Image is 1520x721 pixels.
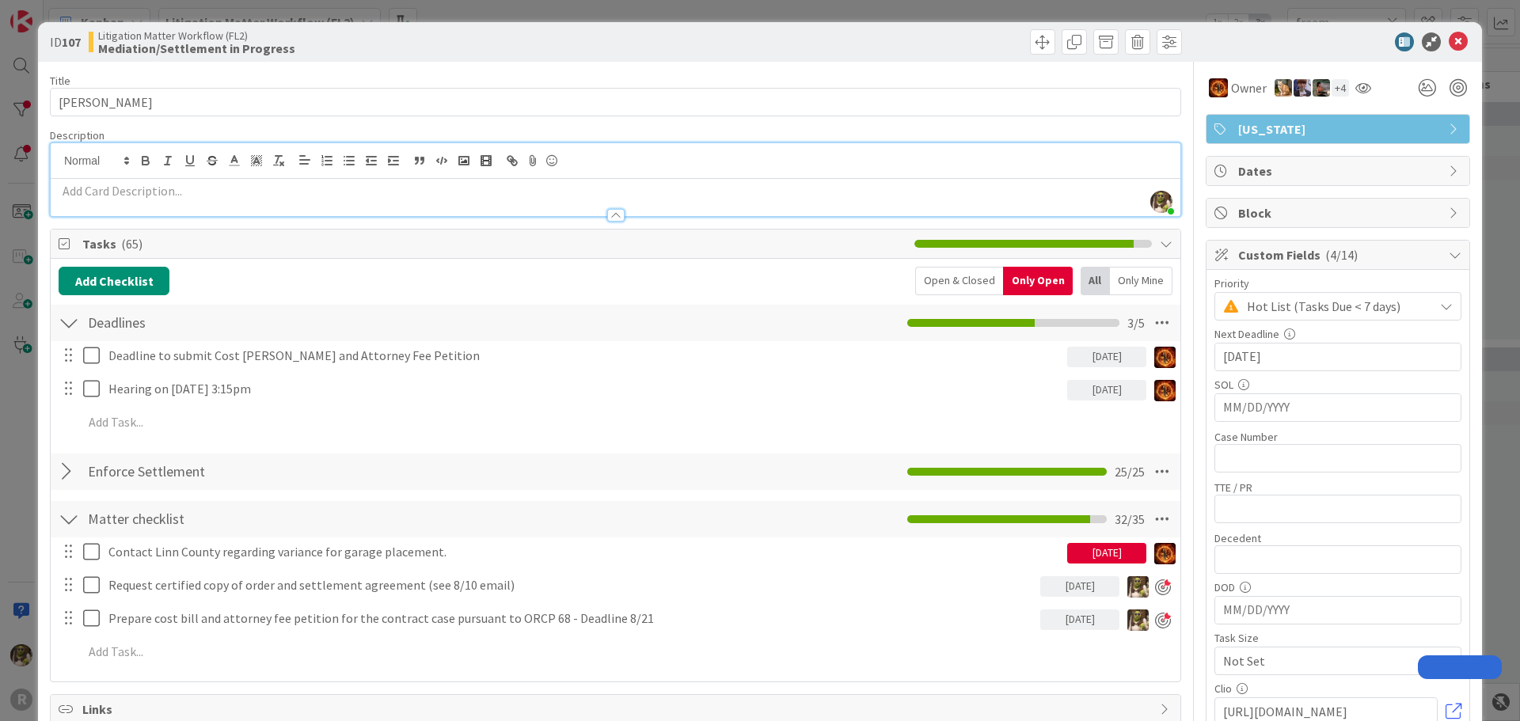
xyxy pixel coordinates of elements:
[1223,650,1426,672] span: Not Set
[50,88,1181,116] input: type card name here...
[82,700,1152,719] span: Links
[1223,394,1453,421] input: MM/DD/YYYY
[1332,79,1349,97] div: + 4
[1313,79,1330,97] img: MW
[1223,597,1453,624] input: MM/DD/YYYY
[1154,380,1176,401] img: TR
[1238,120,1441,139] span: [US_STATE]
[1238,203,1441,222] span: Block
[1003,267,1073,295] div: Only Open
[50,32,81,51] span: ID
[108,543,1061,561] p: Contact Linn County regarding variance for garage placement.
[108,380,1061,398] p: Hearing on [DATE] 3:15pm
[1214,632,1461,643] div: Task Size
[82,234,906,253] span: Tasks
[98,29,295,42] span: Litigation Matter Workflow (FL2)
[1214,683,1461,694] div: Clio
[1247,295,1426,317] span: Hot List (Tasks Due < 7 days)
[1231,78,1267,97] span: Owner
[1154,543,1176,564] img: TR
[915,267,1003,295] div: Open & Closed
[1223,343,1453,370] input: MM/DD/YYYY
[1209,78,1228,97] img: TR
[1214,480,1252,495] label: TTE / PR
[1325,247,1358,263] span: ( 4/14 )
[121,236,142,252] span: ( 65 )
[1214,430,1278,444] label: Case Number
[1150,191,1172,213] img: yW9LRPfq2I1p6cQkqhMnMPjKb8hcA9gF.jpg
[1067,380,1146,400] div: [DATE]
[1238,245,1441,264] span: Custom Fields
[1214,582,1461,593] div: DOD
[82,505,439,533] input: Add Checklist...
[1214,531,1261,545] label: Decedent
[1067,543,1146,564] div: [DATE]
[82,457,439,486] input: Add Checklist...
[108,347,1061,365] p: Deadline to submit Cost [PERSON_NAME] and Attorney Fee Petition
[1081,267,1110,295] div: All
[1040,609,1119,630] div: [DATE]
[50,74,70,88] label: Title
[1214,278,1461,289] div: Priority
[1110,267,1172,295] div: Only Mine
[1238,161,1441,180] span: Dates
[82,309,439,337] input: Add Checklist...
[1115,510,1145,529] span: 32 / 35
[1040,576,1119,597] div: [DATE]
[108,576,1034,594] p: Request certified copy of order and settlement agreement (see 8/10 email)
[98,42,295,55] b: Mediation/Settlement in Progress
[1127,609,1149,631] img: DG
[1127,313,1145,332] span: 3 / 5
[1275,79,1292,97] img: SB
[108,609,1034,628] p: Prepare cost bill and attorney fee petition for the contract case pursuant to ORCP 68 - Deadline ...
[1067,347,1146,367] div: [DATE]
[50,128,104,142] span: Description
[59,267,169,295] button: Add Checklist
[1127,576,1149,598] img: DG
[1294,79,1311,97] img: ML
[1115,462,1145,481] span: 25 / 25
[1214,379,1461,390] div: SOL
[62,34,81,50] b: 107
[1214,328,1461,340] div: Next Deadline
[1154,347,1176,368] img: TR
